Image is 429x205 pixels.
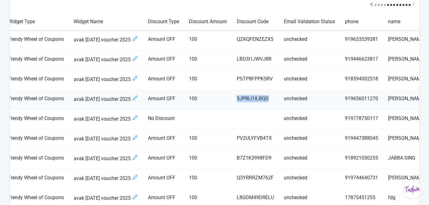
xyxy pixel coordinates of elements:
td: unchecked [279,31,340,50]
td: Trendy Wheel of Coupons [3,50,69,70]
td: Q3YRRRZM762F [232,169,279,189]
td: B7Z1K3998FD9 [232,149,279,169]
td: 918594002518 [340,70,383,90]
td: No Discount [143,110,184,130]
td: Amount OFF [143,50,184,70]
td: 919633539381 [340,31,383,50]
span: avak [DATE] voucher 2025 [74,174,138,182]
td: LBO3I1JWVJ8R [232,50,279,70]
td: 919656011270 [340,90,383,110]
td: 100 [184,50,232,70]
th: phone [340,13,383,31]
td: 100 [184,149,232,169]
td: Amount OFF [143,70,184,90]
td: Trendy Wheel of Coupons [3,130,69,149]
td: 919446623817 [340,50,383,70]
td: unchecked [279,90,340,110]
th: Discount Code [232,13,279,31]
span: avak [DATE] voucher 2025 [74,154,138,163]
td: Trendy Wheel of Coupons [3,70,69,90]
td: 100 [184,31,232,50]
td: Trendy Wheel of Coupons [3,90,69,110]
span: avak [DATE] voucher 2025 [74,194,138,202]
td: 919447388045 [340,130,383,149]
td: Amount OFF [143,31,184,50]
td: 919778750117 [340,110,383,130]
td: Amount OFF [143,130,184,149]
td: unchecked [279,149,340,169]
td: Amount OFF [143,169,184,189]
td: 918921050255 [340,149,383,169]
th: Widget Type [3,13,69,31]
th: Widget Name [69,13,143,31]
td: Trendy Wheel of Coupons [3,31,69,50]
td: Amount OFF [143,90,184,110]
span: avak [DATE] voucher 2025 [74,55,138,64]
td: unchecked [279,130,340,149]
span: avak [DATE] voucher 2025 [74,115,138,123]
span: avak [DATE] voucher 2025 [74,135,138,143]
td: Trendy Wheel of Coupons [3,149,69,169]
td: unchecked [279,169,340,189]
iframe: chat widget [403,180,423,199]
td: unchecked [279,110,340,130]
td: Trendy Wheel of Coupons [3,169,69,189]
td: unchecked [279,70,340,90]
th: Email Validation Status [279,13,340,31]
td: Trendy Wheel of Coupons [3,110,69,130]
td: 5JP8LI1ILBQD [232,90,279,110]
td: 919744640731 [340,169,383,189]
td: 100 [184,90,232,110]
th: Discount Amount [184,13,232,31]
th: Discount Type [143,13,184,31]
span: avak [DATE] voucher 2025 [74,75,138,83]
td: unchecked [279,50,340,70]
td: QZKQFENZEZX5 [232,31,279,50]
td: 100 [184,130,232,149]
span: avak [DATE] voucher 2025 [74,95,138,103]
td: PV2ULYFVB4TX [232,130,279,149]
td: 100 [184,169,232,189]
td: PSTP8FPPK5RV [232,70,279,90]
td: Amount OFF [143,149,184,169]
td: 100 [184,70,232,90]
span: avak [DATE] voucher 2025 [74,36,138,44]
